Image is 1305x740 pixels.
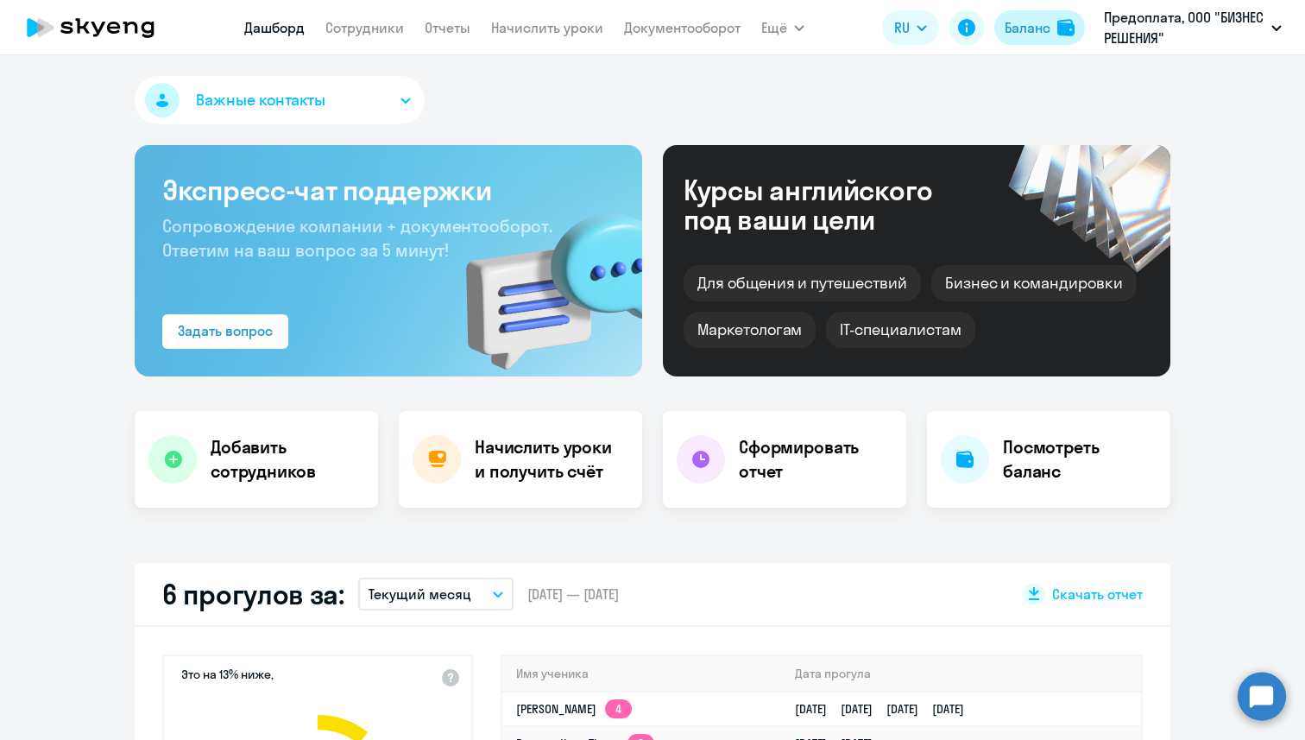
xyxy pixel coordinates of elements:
app-skyeng-badge: 4 [605,699,632,718]
div: IT-специалистам [826,312,974,348]
button: Балансbalance [994,10,1085,45]
div: Маркетологам [684,312,816,348]
img: balance [1057,19,1075,36]
a: Отчеты [425,19,470,36]
button: Предоплата, ООО "БИЗНЕС РЕШЕНИЯ" [1095,7,1290,48]
h4: Посмотреть баланс [1003,435,1157,484]
a: Сотрудники [325,19,404,36]
th: Имя ученика [502,656,781,692]
span: RU [894,17,910,38]
h2: 6 прогулов за: [162,577,344,611]
a: Документооборот [624,19,741,36]
div: Задать вопрос [178,320,273,341]
h4: Сформировать отчет [739,435,892,484]
span: Скачать отчет [1052,585,1143,604]
h3: Экспресс-чат поддержки [162,173,615,207]
div: Курсы английского под ваши цели [684,175,979,234]
a: [DATE][DATE][DATE][DATE] [795,701,978,717]
button: Ещё [761,10,804,45]
button: RU [882,10,939,45]
a: [PERSON_NAME]4 [516,701,632,717]
h4: Добавить сотрудников [211,435,364,484]
div: Баланс [1005,17,1050,38]
img: bg-img [441,182,642,376]
p: Предоплата, ООО "БИЗНЕС РЕШЕНИЯ" [1104,7,1264,48]
span: Сопровождение компании + документооборот. Ответим на ваш вопрос за 5 минут! [162,215,552,261]
button: Важные контакты [135,76,425,124]
button: Задать вопрос [162,314,288,349]
button: Текущий месяц [358,578,514,610]
p: Текущий месяц [369,584,471,604]
div: Для общения и путешествий [684,265,921,301]
span: [DATE] — [DATE] [527,585,619,604]
th: Дата прогула [781,656,1141,692]
a: Начислить уроки [491,19,603,36]
span: Ещё [761,17,787,38]
a: Дашборд [244,19,305,36]
div: Бизнес и командировки [931,265,1137,301]
h4: Начислить уроки и получить счёт [475,435,625,484]
span: Это на 13% ниже, [181,667,274,687]
span: Важные контакты [196,89,325,111]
